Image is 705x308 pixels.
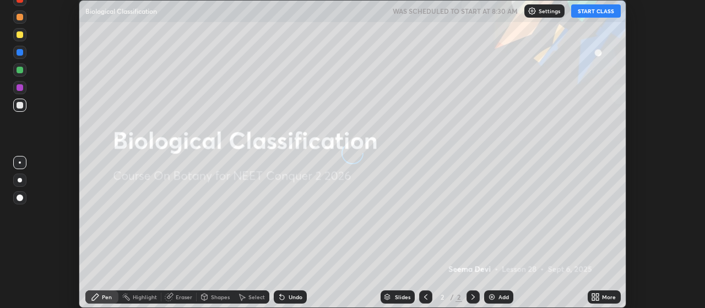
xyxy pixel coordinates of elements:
[393,6,518,16] h5: WAS SCHEDULED TO START AT 8:30 AM
[85,7,157,15] p: Biological Classification
[450,294,453,300] div: /
[248,294,265,300] div: Select
[289,294,302,300] div: Undo
[528,7,536,15] img: class-settings-icons
[602,294,616,300] div: More
[102,294,112,300] div: Pen
[487,293,496,301] img: add-slide-button
[176,294,192,300] div: Eraser
[455,292,462,302] div: 2
[437,294,448,300] div: 2
[539,8,560,14] p: Settings
[498,294,509,300] div: Add
[395,294,410,300] div: Slides
[211,294,230,300] div: Shapes
[571,4,621,18] button: START CLASS
[133,294,157,300] div: Highlight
